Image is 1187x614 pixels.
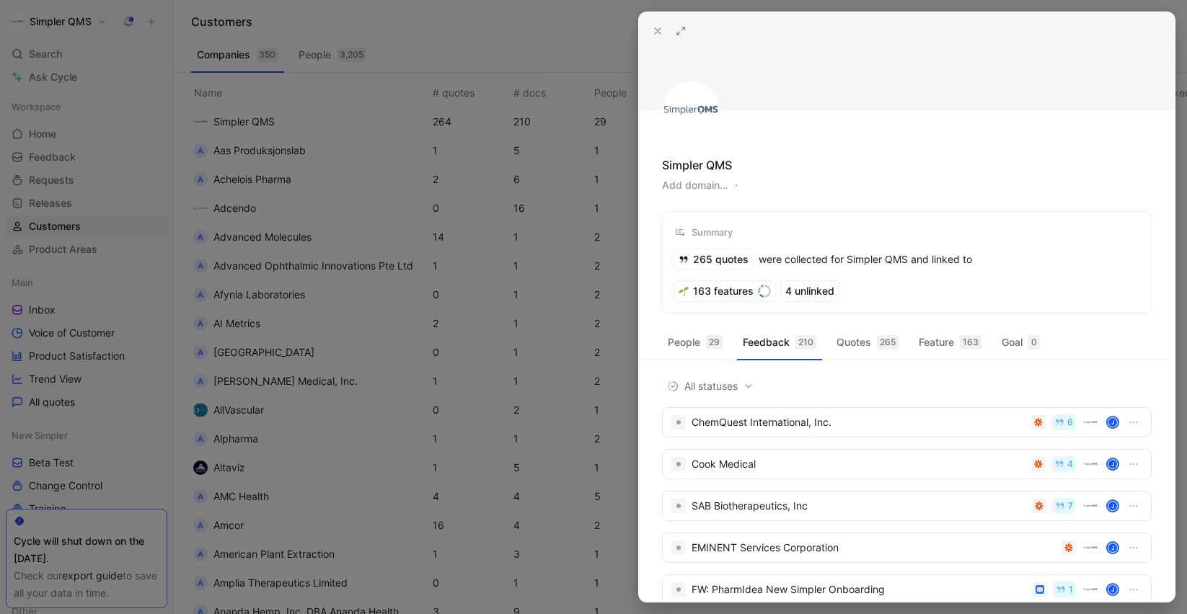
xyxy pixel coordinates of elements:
a: Cook Medical4J [662,449,1152,479]
a: ChemQuest International, Inc.6J [662,407,1152,437]
div: ChemQuest International, Inc. [692,414,1025,431]
div: EMINENT Services Corporation [692,539,1056,556]
div: SAB Biotherapeutics, Inc [692,497,1026,515]
button: 4 [1051,456,1076,472]
button: Quotes [831,331,904,354]
div: 163 features [674,281,775,301]
div: 265 quotes [674,249,753,270]
div: J [1108,459,1118,469]
button: 7 [1052,498,1076,514]
div: 29 [706,335,723,350]
div: J [1108,543,1118,553]
div: Cook Medical [692,455,1025,473]
button: Feedback [737,331,822,354]
img: dc0dfee4-4fe5-4068-b508-f0ed42363be8.png [1083,540,1098,555]
button: 1 [1053,582,1076,597]
button: People [662,331,728,354]
span: 1 [1069,585,1073,594]
div: 265 [877,335,899,350]
div: J [1108,417,1118,427]
img: dc0dfee4-4fe5-4068-b508-f0ed42363be8.png [1083,457,1098,471]
button: All statuses [662,377,759,396]
a: EMINENT Services CorporationJ [662,533,1152,563]
div: 163 [960,335,981,350]
div: J [1108,584,1118,595]
img: dc0dfee4-4fe5-4068-b508-f0ed42363be8.png [1083,499,1098,513]
img: logo [662,81,720,139]
span: 6 [1067,418,1073,427]
a: SAB Biotherapeutics, Inc7J [662,491,1152,521]
div: Simpler QMS [662,156,732,174]
div: Summary [674,223,733,241]
div: 4 unlinked [781,281,839,301]
span: 7 [1068,502,1073,510]
div: 210 [795,335,816,350]
a: FW: PharmIdea New Simpler Onboarding1J [662,574,1152,605]
img: 🌱 [679,286,689,296]
span: All statuses [667,378,754,395]
button: Goal [996,331,1046,354]
div: 0 [1028,335,1040,350]
button: 6 [1051,414,1076,430]
div: FW: PharmIdea New Simpler Onboarding [692,581,1027,598]
button: Feature [913,331,987,354]
span: 4 [1067,460,1073,468]
button: Add domain… [662,177,728,194]
img: dc0dfee4-4fe5-4068-b508-f0ed42363be8.png [1083,415,1098,430]
div: were collected for Simpler QMS and linked to [674,249,972,270]
div: J [1108,501,1118,511]
img: dc0dfee4-4fe5-4068-b508-f0ed42363be8.png [1083,582,1098,597]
